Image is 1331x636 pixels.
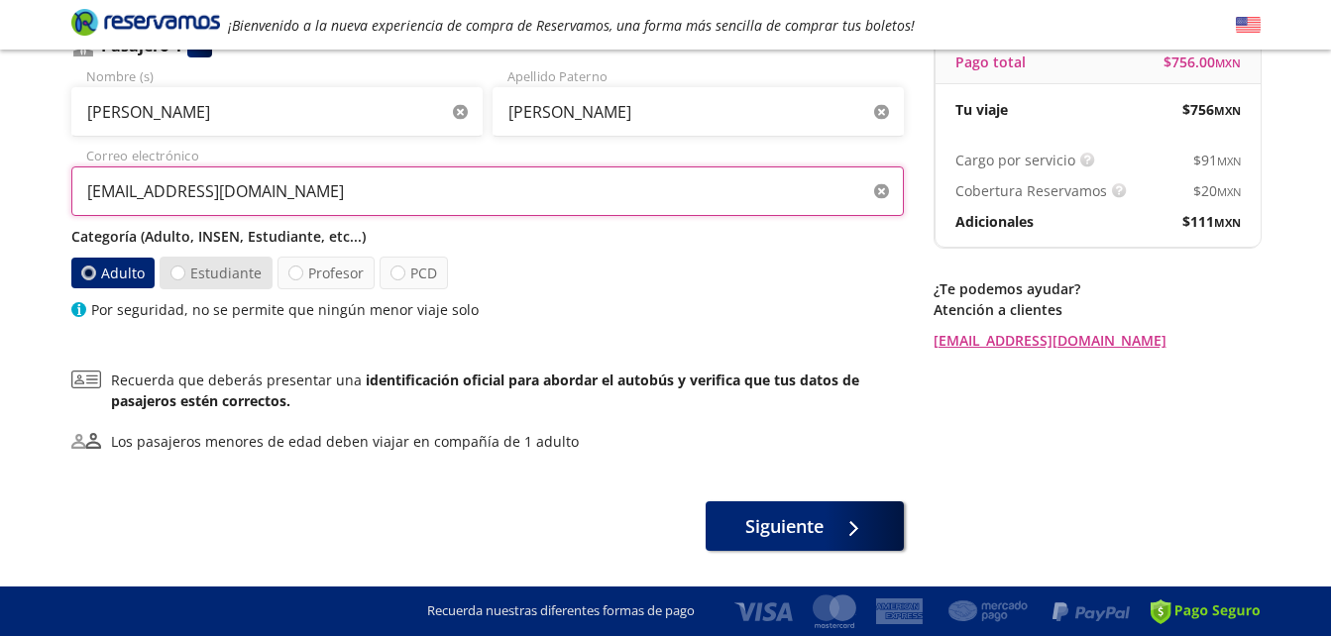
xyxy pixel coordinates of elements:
[70,258,154,288] label: Adulto
[955,99,1008,120] p: Tu viaje
[111,431,579,452] div: Los pasajeros menores de edad deben viajar en compañía de 1 adulto
[1193,150,1241,170] span: $ 91
[955,52,1026,72] p: Pago total
[955,180,1107,201] p: Cobertura Reservamos
[71,7,220,37] i: Brand Logo
[706,501,904,551] button: Siguiente
[1236,13,1261,38] button: English
[934,330,1261,351] a: [EMAIL_ADDRESS][DOMAIN_NAME]
[1214,215,1241,230] small: MXN
[1217,154,1241,168] small: MXN
[228,16,915,35] em: ¡Bienvenido a la nueva experiencia de compra de Reservamos, una forma más sencilla de comprar tus...
[934,278,1261,299] p: ¿Te podemos ayudar?
[745,513,824,540] span: Siguiente
[955,150,1075,170] p: Cargo por servicio
[71,226,904,247] p: Categoría (Adulto, INSEN, Estudiante, etc...)
[160,257,273,289] label: Estudiante
[71,7,220,43] a: Brand Logo
[1182,99,1241,120] span: $ 756
[955,211,1034,232] p: Adicionales
[71,87,483,137] input: Nombre (s)
[111,370,904,411] p: Recuerda que deberás presentar una
[1164,52,1241,72] span: $ 756.00
[1193,180,1241,201] span: $ 20
[427,601,695,621] p: Recuerda nuestras diferentes formas de pago
[380,257,448,289] label: PCD
[277,257,375,289] label: Profesor
[71,166,904,216] input: Correo electrónico
[111,371,859,410] b: identificación oficial para abordar el autobús y verifica que tus datos de pasajeros estén correc...
[1217,184,1241,199] small: MXN
[1215,55,1241,70] small: MXN
[1182,211,1241,232] span: $ 111
[91,299,479,320] p: Por seguridad, no se permite que ningún menor viaje solo
[493,87,904,137] input: Apellido Paterno
[1214,103,1241,118] small: MXN
[934,299,1261,320] p: Atención a clientes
